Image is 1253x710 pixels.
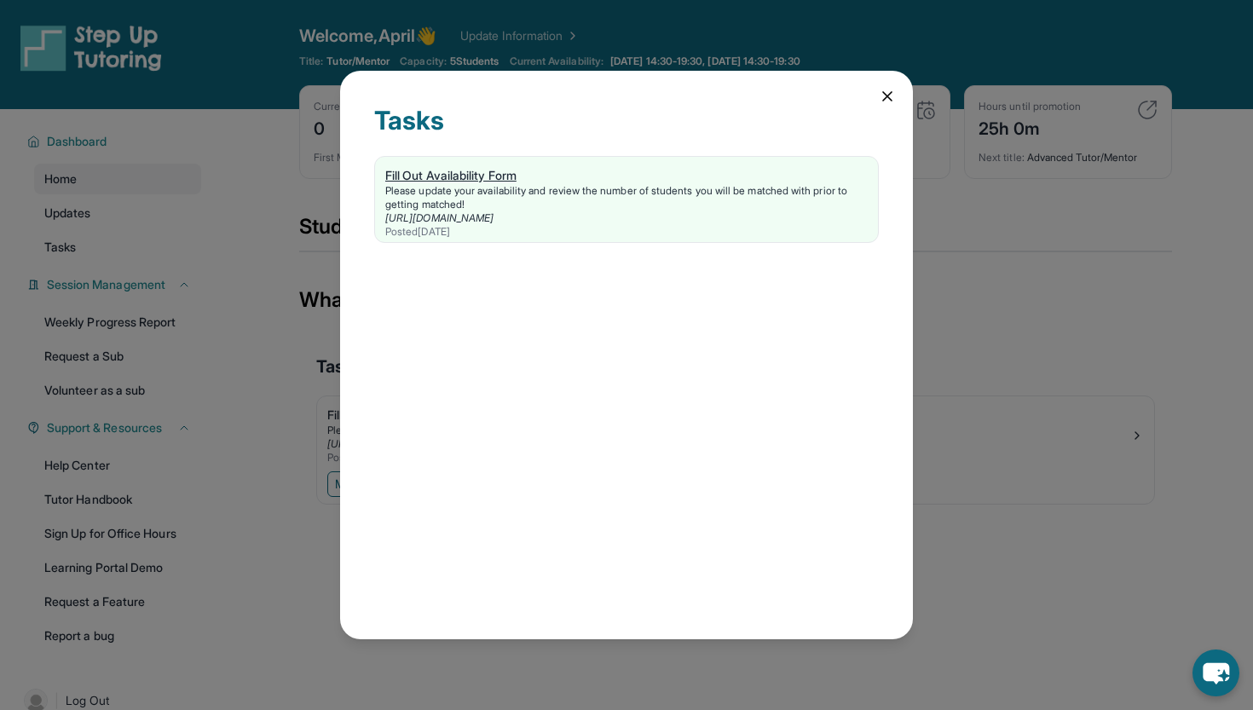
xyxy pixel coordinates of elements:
div: Tasks [374,105,879,156]
a: Fill Out Availability FormPlease update your availability and review the number of students you w... [375,157,878,242]
a: [URL][DOMAIN_NAME] [385,211,494,224]
div: Posted [DATE] [385,225,868,239]
button: chat-button [1192,649,1239,696]
div: Fill Out Availability Form [385,167,868,184]
div: Please update your availability and review the number of students you will be matched with prior ... [385,184,868,211]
